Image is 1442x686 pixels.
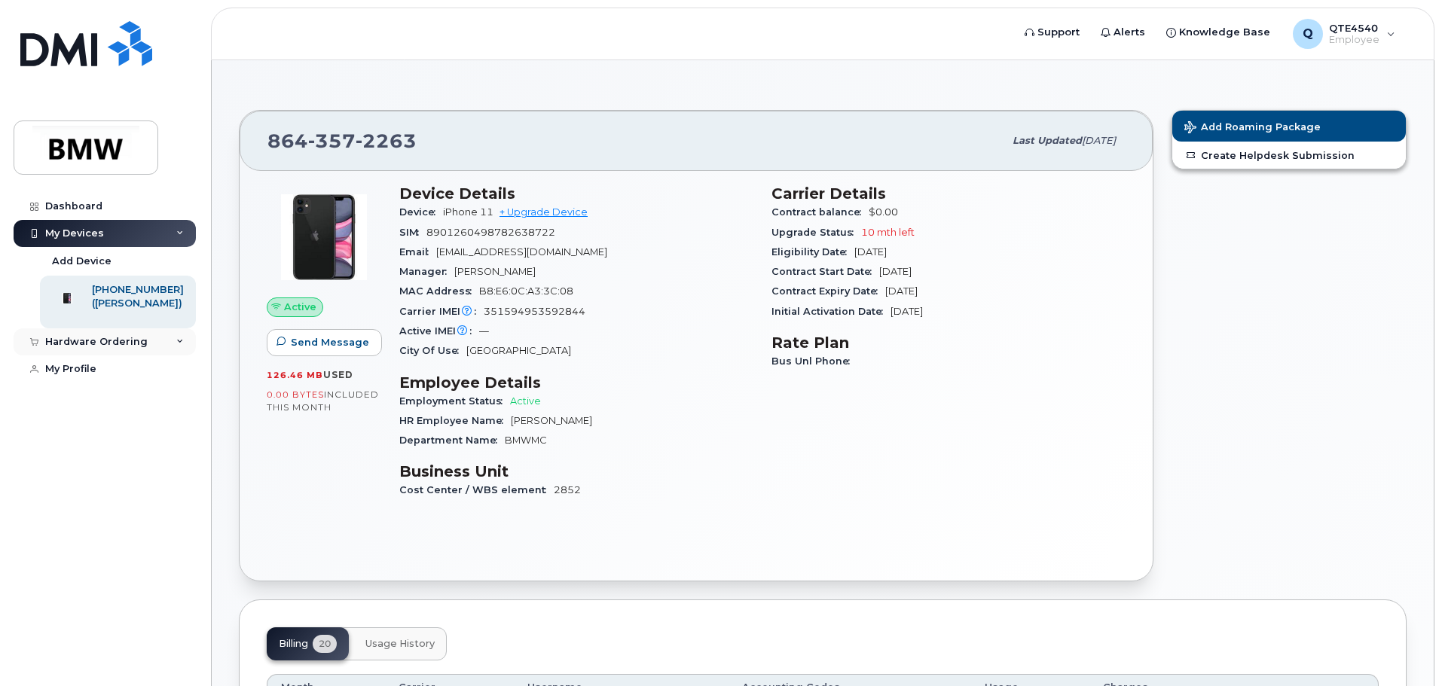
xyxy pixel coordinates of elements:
[399,227,426,238] span: SIM
[454,266,536,277] span: [PERSON_NAME]
[479,285,573,297] span: B8:E6:0C:A3:3C:08
[885,285,918,297] span: [DATE]
[771,184,1126,203] h3: Carrier Details
[1082,135,1116,146] span: [DATE]
[399,266,454,277] span: Manager
[466,345,571,356] span: [GEOGRAPHIC_DATA]
[399,345,466,356] span: City Of Use
[399,373,753,392] h3: Employee Details
[365,638,435,650] span: Usage History
[399,415,511,426] span: HR Employee Name
[399,484,554,495] span: Cost Center / WBS element
[356,130,417,152] span: 2263
[399,306,484,317] span: Carrier IMEI
[399,206,443,218] span: Device
[399,285,479,297] span: MAC Address
[291,335,369,349] span: Send Message
[426,227,555,238] span: 8901260498782638722
[771,285,885,297] span: Contract Expiry Date
[1172,142,1406,169] a: Create Helpdesk Submission
[1184,121,1321,136] span: Add Roaming Package
[436,246,607,258] span: [EMAIL_ADDRESS][DOMAIN_NAME]
[879,266,912,277] span: [DATE]
[484,306,585,317] span: 351594953592844
[891,306,923,317] span: [DATE]
[771,306,891,317] span: Initial Activation Date
[1172,111,1406,142] button: Add Roaming Package
[399,434,505,446] span: Department Name
[869,206,898,218] span: $0.00
[267,370,323,380] span: 126.46 MB
[267,130,417,152] span: 864
[443,206,493,218] span: iPhone 11
[1376,620,1431,675] iframe: Messenger Launcher
[771,355,857,367] span: Bus Unl Phone
[279,192,369,282] img: iPhone_11.jpg
[771,334,1126,352] h3: Rate Plan
[511,415,592,426] span: [PERSON_NAME]
[479,325,489,337] span: —
[267,329,382,356] button: Send Message
[399,462,753,480] h3: Business Unit
[861,227,915,238] span: 10 mth left
[308,130,356,152] span: 357
[500,206,588,218] a: + Upgrade Device
[771,206,869,218] span: Contract balance
[771,266,879,277] span: Contract Start Date
[1013,135,1082,146] span: Last updated
[399,395,510,407] span: Employment Status
[554,484,581,495] span: 2852
[323,369,353,380] span: used
[505,434,547,446] span: BMWMC
[510,395,541,407] span: Active
[399,246,436,258] span: Email
[771,227,861,238] span: Upgrade Status
[399,184,753,203] h3: Device Details
[399,325,479,337] span: Active IMEI
[267,389,324,400] span: 0.00 Bytes
[284,300,316,314] span: Active
[854,246,887,258] span: [DATE]
[771,246,854,258] span: Eligibility Date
